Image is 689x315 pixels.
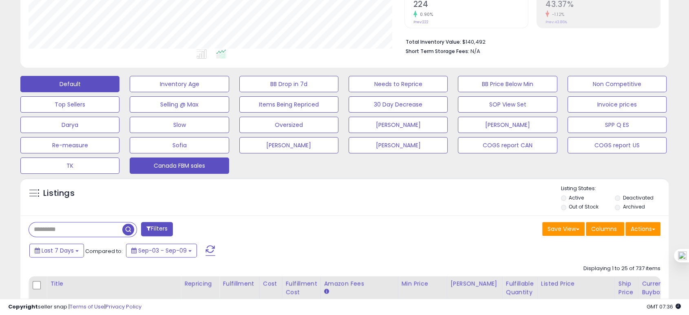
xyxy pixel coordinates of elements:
[642,280,684,297] div: Current Buybox Price
[349,76,448,92] button: Needs to Reprice
[586,222,624,236] button: Columns
[568,76,667,92] button: Non Competitive
[184,280,216,288] div: Repricing
[239,96,338,113] button: Items Being Repriced
[43,188,75,199] h5: Listings
[130,76,229,92] button: Inventory Age
[545,20,567,24] small: Prev: 43.86%
[470,47,480,55] span: N/A
[8,303,38,311] strong: Copyright
[458,117,557,133] button: [PERSON_NAME]
[239,117,338,133] button: Oversized
[324,280,395,288] div: Amazon Fees
[549,11,565,18] small: -1.12%
[568,117,667,133] button: SPP Q ES
[42,246,74,255] span: Last 7 Days
[458,137,557,153] button: COGS report CAN
[85,247,123,255] span: Compared to:
[106,303,141,311] a: Privacy Policy
[458,96,557,113] button: SOP View Set
[647,303,681,311] span: 2025-09-17 07:36 GMT
[138,246,187,255] span: Sep-03 - Sep-09
[239,137,338,153] button: [PERSON_NAME]
[542,222,585,236] button: Save View
[623,194,654,201] label: Deactivated
[458,76,557,92] button: BB Price Below Min
[678,251,687,260] img: one_i.png
[20,137,119,153] button: Re-measure
[417,11,433,18] small: 0.90%
[70,303,104,311] a: Terms of Use
[450,280,499,288] div: [PERSON_NAME]
[406,38,461,45] b: Total Inventory Value:
[625,222,660,236] button: Actions
[130,117,229,133] button: Slow
[130,96,229,113] button: Selling @ Max
[130,137,229,153] button: Sofia
[50,280,177,288] div: Title
[130,157,229,174] button: Canada FBM sales
[569,203,598,210] label: Out of Stock
[541,280,612,288] div: Listed Price
[126,244,197,257] button: Sep-03 - Sep-09
[20,157,119,174] button: TK
[20,117,119,133] button: Darya
[583,265,660,273] div: Displaying 1 to 25 of 737 items
[406,36,654,46] li: $140,492
[29,244,84,257] button: Last 7 Days
[413,20,428,24] small: Prev: 222
[8,303,141,311] div: seller snap | |
[263,280,279,288] div: Cost
[402,280,444,288] div: Min Price
[20,96,119,113] button: Top Sellers
[349,117,448,133] button: [PERSON_NAME]
[223,280,256,288] div: Fulfillment
[324,288,329,295] small: Amazon Fees.
[591,225,617,233] span: Columns
[349,137,448,153] button: [PERSON_NAME]
[349,96,448,113] button: 30 Day Decrease
[618,280,635,297] div: Ship Price
[569,194,584,201] label: Active
[506,280,534,297] div: Fulfillable Quantity
[623,203,645,210] label: Archived
[406,48,469,55] b: Short Term Storage Fees:
[568,96,667,113] button: Invoice prices
[141,222,173,236] button: Filters
[239,76,338,92] button: BB Drop in 7d
[286,280,317,297] div: Fulfillment Cost
[561,185,669,193] p: Listing States:
[20,76,119,92] button: Default
[568,137,667,153] button: COGS report US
